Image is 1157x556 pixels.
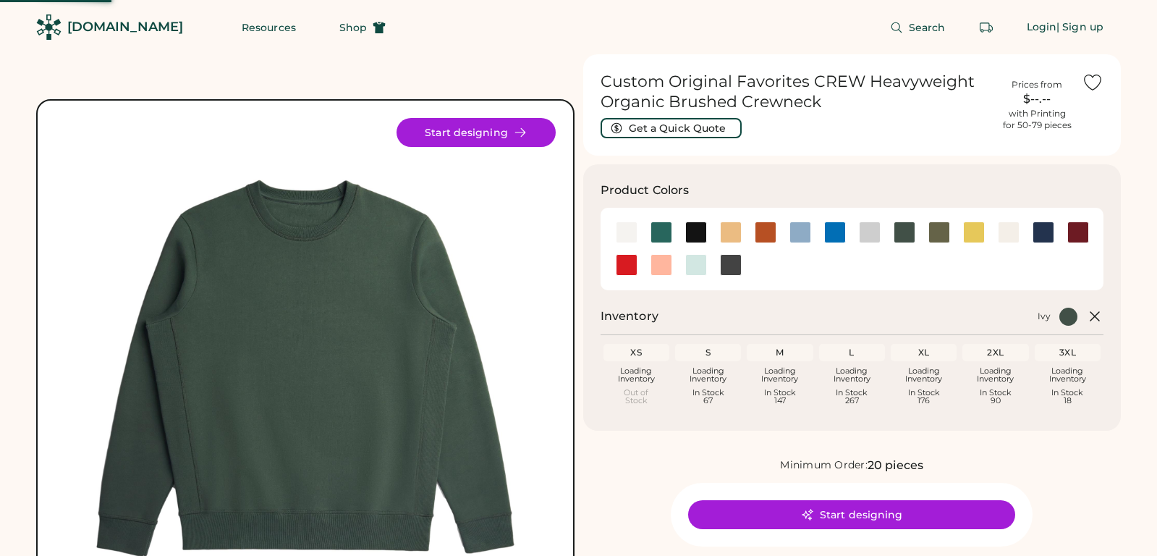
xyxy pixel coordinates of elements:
div: Out of Stock [606,389,666,405]
div: Loading Inventory [905,367,942,383]
h1: Custom Original Favorites CREW Heavyweight Organic Brushed Crewneck [601,72,993,112]
div: In Stock 18 [1038,389,1098,405]
h2: Inventory [601,308,658,325]
div: In Stock 176 [894,389,954,405]
div: Loading Inventory [761,367,798,383]
button: Start designing [688,500,1015,529]
div: L [822,347,882,358]
button: Shop [322,13,403,42]
div: In Stock 90 [965,389,1025,405]
div: Loading Inventory [977,367,1014,383]
img: Rendered Logo - Screens [36,14,62,40]
div: Loading Inventory [690,367,726,383]
div: Loading Inventory [834,367,870,383]
div: Ivy [1038,311,1051,322]
span: Shop [339,22,367,33]
div: Loading Inventory [618,367,655,383]
div: Loading Inventory [1049,367,1086,383]
div: 2XL [965,347,1025,358]
span: Search [909,22,946,33]
div: In Stock 67 [678,389,738,405]
div: XL [894,347,954,358]
button: Resources [224,13,313,42]
div: 3XL [1038,347,1098,358]
div: In Stock 267 [822,389,882,405]
div: | Sign up [1056,20,1103,35]
div: In Stock 147 [750,389,810,405]
div: 20 pieces [868,457,923,474]
button: Search [873,13,963,42]
button: Retrieve an order [972,13,1001,42]
div: Prices from [1012,79,1062,90]
div: [DOMAIN_NAME] [67,18,183,36]
div: XS [606,347,666,358]
div: $--.-- [1001,90,1073,108]
div: with Printing for 50-79 pieces [1003,108,1072,131]
div: Minimum Order: [780,458,868,473]
button: Get a Quick Quote [601,118,742,138]
div: M [750,347,810,358]
button: Start designing [397,118,556,147]
div: Login [1027,20,1057,35]
div: S [678,347,738,358]
h3: Product Colors [601,182,690,199]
